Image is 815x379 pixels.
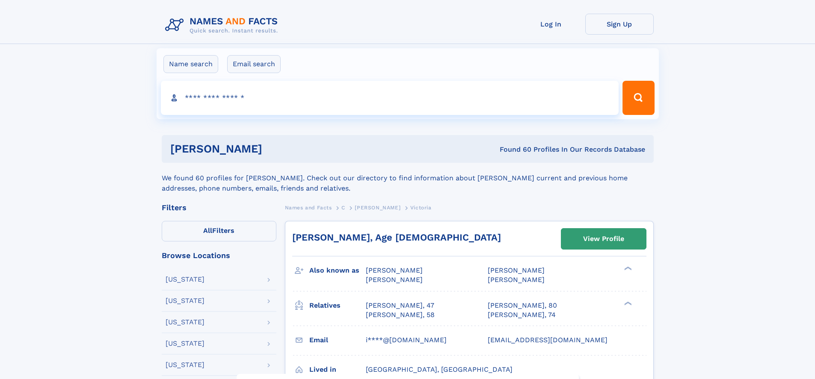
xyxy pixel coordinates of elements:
span: [EMAIL_ADDRESS][DOMAIN_NAME] [488,336,608,344]
span: [PERSON_NAME] [488,276,545,284]
div: Found 60 Profiles In Our Records Database [381,145,645,154]
h3: Email [309,333,366,347]
div: [US_STATE] [166,340,204,347]
label: Name search [163,55,218,73]
div: ❯ [622,300,632,306]
div: [US_STATE] [166,297,204,304]
span: All [203,226,212,235]
input: search input [161,81,619,115]
a: [PERSON_NAME], 58 [366,310,435,320]
div: View Profile [583,229,624,249]
h3: Also known as [309,263,366,278]
a: [PERSON_NAME], 74 [488,310,556,320]
div: [US_STATE] [166,361,204,368]
h1: [PERSON_NAME] [170,144,381,154]
div: [US_STATE] [166,276,204,283]
span: [PERSON_NAME] [366,276,423,284]
div: ❯ [622,266,632,271]
a: [PERSON_NAME], 47 [366,301,434,310]
a: C [341,202,345,213]
a: View Profile [561,229,646,249]
span: [PERSON_NAME] [488,266,545,274]
span: C [341,205,345,211]
span: Victoria [410,205,432,211]
h3: Relatives [309,298,366,313]
a: [PERSON_NAME], Age [DEMOGRAPHIC_DATA] [292,232,501,243]
span: [PERSON_NAME] [366,266,423,274]
a: [PERSON_NAME] [355,202,400,213]
img: Logo Names and Facts [162,14,285,37]
a: Log In [517,14,585,35]
div: [US_STATE] [166,319,204,326]
a: Names and Facts [285,202,332,213]
a: [PERSON_NAME], 80 [488,301,557,310]
a: Sign Up [585,14,654,35]
label: Email search [227,55,281,73]
label: Filters [162,221,276,241]
span: [GEOGRAPHIC_DATA], [GEOGRAPHIC_DATA] [366,365,513,373]
div: We found 60 profiles for [PERSON_NAME]. Check out our directory to find information about [PERSON... [162,163,654,194]
h3: Lived in [309,362,366,377]
button: Search Button [622,81,654,115]
div: Browse Locations [162,252,276,259]
span: [PERSON_NAME] [355,205,400,211]
div: Filters [162,204,276,212]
